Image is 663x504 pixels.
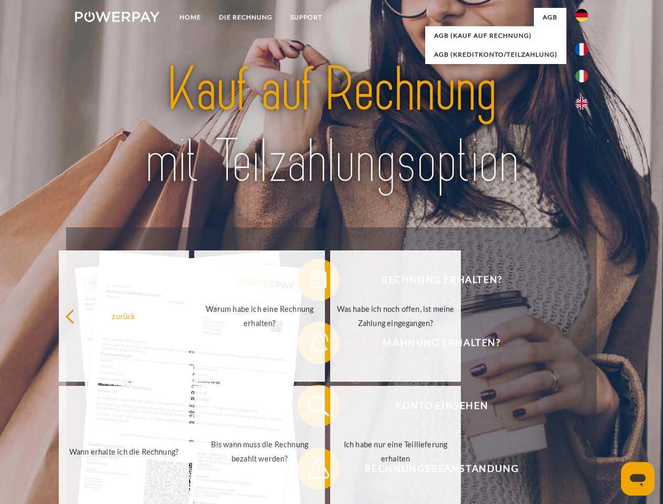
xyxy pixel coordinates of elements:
[575,70,588,82] img: it
[425,45,566,64] a: AGB (Kreditkonto/Teilzahlung)
[425,26,566,45] a: AGB (Kauf auf Rechnung)
[201,437,319,466] div: Bis wann muss die Rechnung bezahlt werden?
[621,462,655,496] iframe: Schaltfläche zum Öffnen des Messaging-Fensters
[330,250,461,382] a: Was habe ich noch offen, ist meine Zahlung eingegangen?
[75,12,160,22] img: logo-powerpay-white.svg
[534,8,566,27] a: agb
[575,43,588,56] img: fr
[336,302,455,330] div: Was habe ich noch offen, ist meine Zahlung eingegangen?
[65,444,183,458] div: Wann erhalte ich die Rechnung?
[575,9,588,22] img: de
[65,309,183,323] div: zurück
[281,8,331,27] a: SUPPORT
[100,50,563,201] img: title-powerpay_de.svg
[201,302,319,330] div: Warum habe ich eine Rechnung erhalten?
[575,97,588,110] img: en
[171,8,210,27] a: Home
[336,437,455,466] div: Ich habe nur eine Teillieferung erhalten
[210,8,281,27] a: DIE RECHNUNG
